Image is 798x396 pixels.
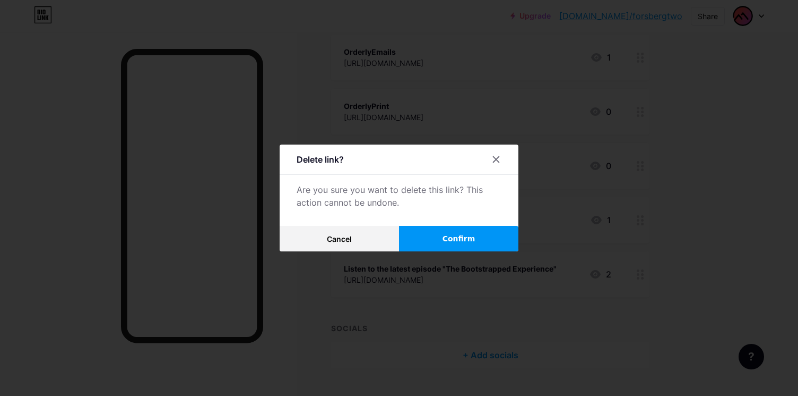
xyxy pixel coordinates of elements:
[443,233,475,245] span: Confirm
[297,153,344,166] div: Delete link?
[280,226,399,251] button: Cancel
[297,183,501,209] div: Are you sure you want to delete this link? This action cannot be undone.
[327,234,352,243] span: Cancel
[399,226,518,251] button: Confirm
